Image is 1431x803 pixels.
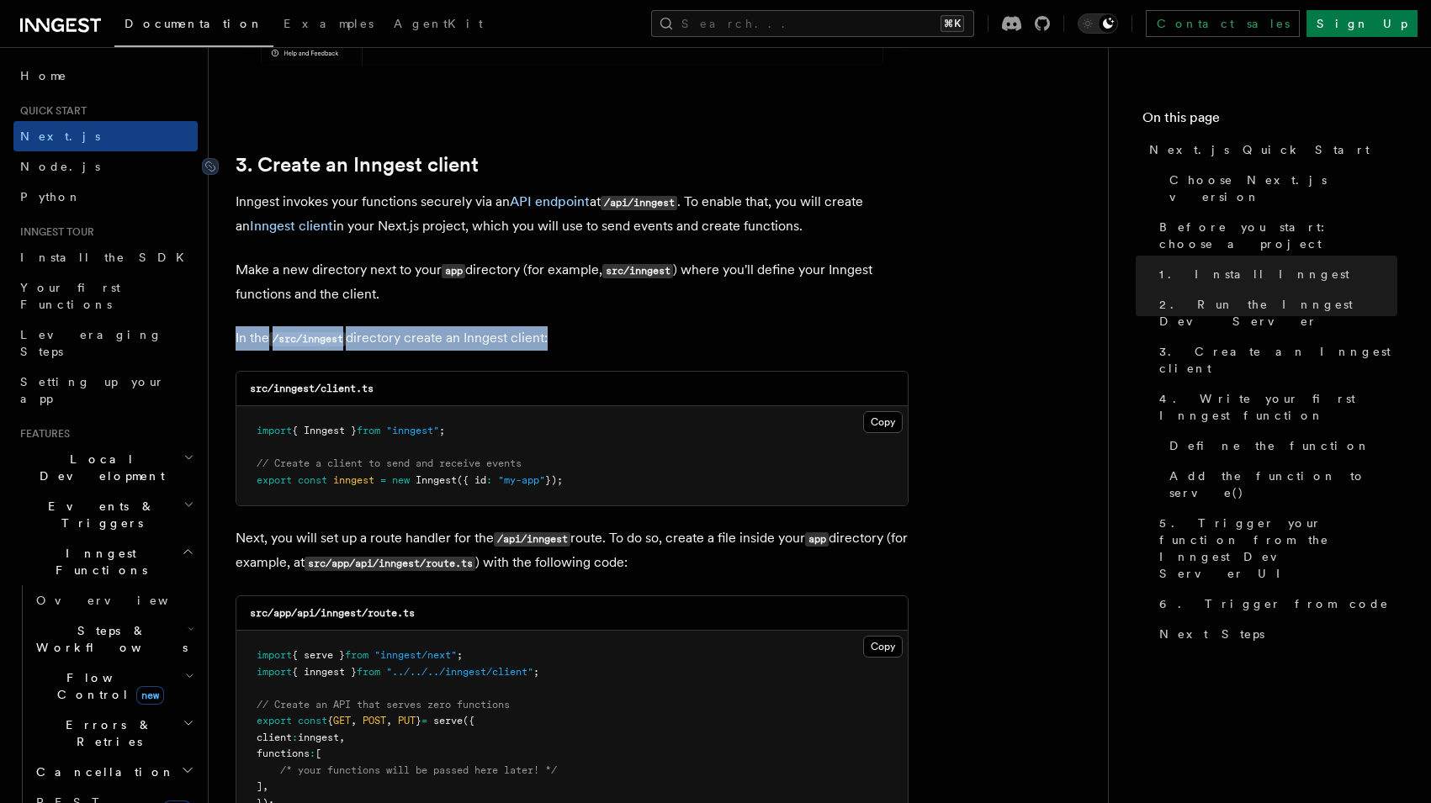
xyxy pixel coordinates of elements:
a: Overview [29,585,198,615]
p: Next, you will set up a route handler for the route. To do so, create a file inside your director... [236,526,909,575]
span: , [262,780,268,792]
span: Choose Next.js version [1169,172,1397,205]
span: const [298,715,327,726]
a: Examples [273,5,384,45]
button: Cancellation [29,757,198,787]
span: serve [433,715,463,726]
span: Your first Functions [20,281,120,311]
span: Errors & Retries [29,716,183,750]
span: ; [439,425,445,436]
span: ] [257,780,262,792]
a: Choose Next.js version [1163,165,1397,212]
span: : [486,474,492,486]
p: Make a new directory next to your directory (for example, ) where you'll define your Inngest func... [236,258,909,306]
button: Inngest Functions [13,538,198,585]
span: { serve } [292,649,345,661]
span: Steps & Workflows [29,622,188,656]
span: "my-app" [498,474,545,486]
a: Define the function [1163,431,1397,461]
a: Documentation [114,5,273,47]
button: Errors & Retries [29,710,198,757]
span: Examples [284,17,374,30]
span: { Inngest } [292,425,357,436]
span: Setting up your app [20,375,165,405]
a: Install the SDK [13,242,198,272]
span: Quick start [13,104,87,118]
span: 2. Run the Inngest Dev Server [1159,296,1397,330]
a: Leveraging Steps [13,320,198,367]
span: , [351,715,357,726]
a: 3. Create an Inngest client [236,153,479,177]
code: app [442,264,465,278]
span: : [292,732,298,743]
span: 4. Write your first Inngest function [1159,390,1397,424]
span: "../../../inngest/client" [386,666,533,678]
code: app [805,532,829,547]
span: Add the function to serve() [1169,468,1397,501]
span: { [327,715,333,726]
span: from [357,425,380,436]
a: Next.js Quick Start [1142,135,1397,165]
a: Sign Up [1306,10,1418,37]
span: "inngest/next" [374,649,457,661]
p: Inngest invokes your functions securely via an at . To enable that, you will create an in your Ne... [236,190,909,238]
span: client [257,732,292,743]
code: src/app/api/inngest/route.ts [305,557,475,571]
p: In the directory create an Inngest client: [236,326,909,351]
span: inngest [333,474,374,486]
button: Search...⌘K [651,10,974,37]
a: 5. Trigger your function from the Inngest Dev Server UI [1153,508,1397,589]
span: POST [363,715,386,726]
span: Documentation [125,17,263,30]
span: : [310,748,315,759]
button: Copy [863,411,903,433]
a: AgentKit [384,5,493,45]
a: API endpoint [510,193,590,209]
a: Next.js [13,121,198,151]
span: // Create an API that serves zero functions [257,699,510,711]
span: inngest [298,732,339,743]
span: const [298,474,327,486]
span: [ [315,748,321,759]
span: AgentKit [394,17,483,30]
span: Overview [36,594,209,607]
a: Setting up your app [13,367,198,414]
code: /src/inngest [269,332,346,346]
span: }); [545,474,563,486]
span: Inngest [416,474,457,486]
span: , [386,715,392,726]
span: Node.js [20,160,100,173]
span: ({ [463,715,474,726]
a: 2. Run the Inngest Dev Server [1153,289,1397,336]
code: src/inngest [602,264,673,278]
span: Next Steps [1159,626,1264,642]
span: GET [333,715,351,726]
code: /api/inngest [494,532,570,547]
span: ; [457,649,463,661]
a: Home [13,61,198,91]
a: Add the function to serve() [1163,461,1397,508]
span: new [136,686,164,705]
button: Steps & Workflows [29,615,198,663]
span: 3. Create an Inngest client [1159,343,1397,377]
span: Next.js Quick Start [1149,141,1370,158]
span: } [416,715,421,726]
a: Inngest client [250,218,333,234]
span: = [380,474,386,486]
button: Events & Triggers [13,491,198,538]
h4: On this page [1142,108,1397,135]
span: new [392,474,410,486]
span: 1. Install Inngest [1159,266,1349,283]
code: src/app/api/inngest/route.ts [250,607,415,619]
span: PUT [398,715,416,726]
a: 3. Create an Inngest client [1153,336,1397,383]
span: Define the function [1169,437,1370,454]
span: export [257,715,292,726]
span: import [257,649,292,661]
span: Inngest Functions [13,545,182,578]
span: // Create a client to send and receive events [257,457,522,469]
span: from [345,649,368,661]
span: Flow Control [29,669,185,703]
span: Leveraging Steps [20,328,162,358]
span: Features [13,427,70,441]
